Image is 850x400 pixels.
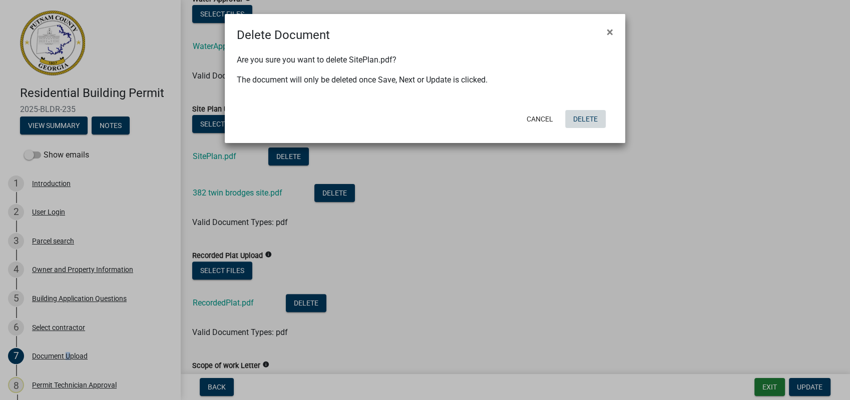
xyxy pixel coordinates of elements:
[237,26,330,44] h4: Delete Document
[237,54,613,66] p: Are you sure you want to delete SitePlan.pdf?
[565,110,606,128] button: Delete
[607,25,613,39] span: ×
[599,18,621,46] button: Close
[519,110,561,128] button: Cancel
[237,74,613,86] p: The document will only be deleted once Save, Next or Update is clicked.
